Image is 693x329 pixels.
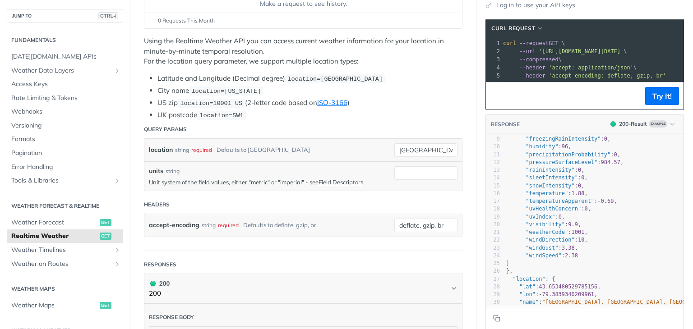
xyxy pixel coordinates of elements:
span: : , [506,136,610,142]
span: 9.9 [568,221,578,228]
span: get [100,233,111,240]
span: : , [506,229,588,235]
span: \ [503,64,637,71]
span: GET \ [503,40,565,46]
a: Weather TimelinesShow subpages for Weather Timelines [7,243,123,257]
span: 'accept-encoding: deflate, gzip, br' [549,73,666,79]
div: 23 [486,244,500,252]
li: UK postcode [157,110,462,120]
span: : , [506,128,578,134]
span: 0 [604,136,607,142]
span: "precipitationProbability" [526,151,610,158]
span: "temperature" [526,190,568,196]
span: get [100,302,111,309]
div: 31 [486,306,500,314]
a: Access Keys [7,78,123,91]
div: Query Params [144,125,187,133]
button: Show subpages for Weather on Routes [114,260,121,268]
span: Versioning [11,121,121,130]
button: Try It! [645,87,679,105]
span: "uvIndex" [526,214,555,220]
a: Realtime Weatherget [7,229,123,243]
svg: Chevron [450,285,457,292]
a: Log in to use your API keys [496,0,575,10]
p: Unit system of the field values, either "metric" or "imperial" - see [149,178,390,186]
div: Headers [144,201,170,209]
span: : , [506,151,620,158]
button: RESPONSE [490,120,520,129]
span: location=10001 US [180,100,242,107]
span: 79.3839340209961 [542,291,595,297]
span: : , [506,174,588,181]
h2: Weather Forecast & realtime [7,202,123,210]
span: : , [506,198,617,204]
span: - [539,291,542,297]
div: 25 [486,260,500,267]
div: 15 [486,182,500,190]
a: Weather Mapsget [7,299,123,312]
a: Weather on RoutesShow subpages for Weather on Routes [7,257,123,271]
span: location=SW1 [199,112,243,119]
button: JUMP TOCTRL-/ [7,9,123,23]
div: 12 [486,159,500,166]
span: "sleetIntensity" [526,174,578,181]
span: "uvHealthConcern" [526,206,581,212]
span: Webhooks [11,107,121,116]
div: 14 [486,174,500,182]
div: 13 [486,166,500,174]
a: Weather Forecastget [7,216,123,229]
div: 11 [486,151,500,159]
div: 30 [486,298,500,306]
span: Access Keys [11,80,121,89]
a: Webhooks [7,105,123,119]
div: 27 [486,275,500,283]
li: Latitude and Longitude (Decimal degree) [157,73,462,84]
span: - [597,198,601,204]
div: Response body [149,313,194,321]
span: : , [506,206,591,212]
div: string [166,167,180,175]
div: 16 [486,190,500,197]
span: location=[GEOGRAPHIC_DATA] [287,76,383,82]
div: 20 [486,221,500,228]
span: : , [506,283,601,290]
span: --url [519,48,536,55]
span: : , [506,159,624,165]
span: Weather on Routes [11,260,111,269]
span: : , [506,221,581,228]
span: 200 [150,281,156,286]
div: Defaults to [GEOGRAPHIC_DATA] [217,143,310,156]
span: : , [506,190,588,196]
div: Responses [144,260,176,269]
div: 18 [486,205,500,213]
li: City name [157,86,462,96]
div: required [218,219,239,232]
span: --header [519,64,545,71]
span: "lat" [519,283,536,290]
span: "windDirection" [526,237,574,243]
span: 0 [614,151,617,158]
span: "rainIntensity" [526,167,574,173]
span: --compressed [519,56,559,63]
div: 2 [486,47,501,55]
span: "dewPoint" [526,128,558,134]
a: Versioning [7,119,123,133]
div: string [202,219,216,232]
p: 200 [149,288,170,299]
button: 200 200200 [149,279,457,299]
span: : , [506,143,572,150]
a: Pagination [7,146,123,160]
span: Rate Limiting & Tokens [11,94,121,103]
span: '[URL][DOMAIN_NAME][DATE]' [539,48,624,55]
span: Weather Forecast [11,218,97,227]
div: 21 [486,228,500,236]
span: "location" [513,276,545,282]
span: : , [506,291,597,297]
a: Rate Limiting & Tokens [7,91,123,105]
span: : [506,252,578,259]
span: "name" [519,299,539,305]
span: "temperatureApparent" [526,198,594,204]
span: "humidity" [526,143,558,150]
span: location=[US_STATE] [191,88,261,95]
span: : , [506,183,585,189]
